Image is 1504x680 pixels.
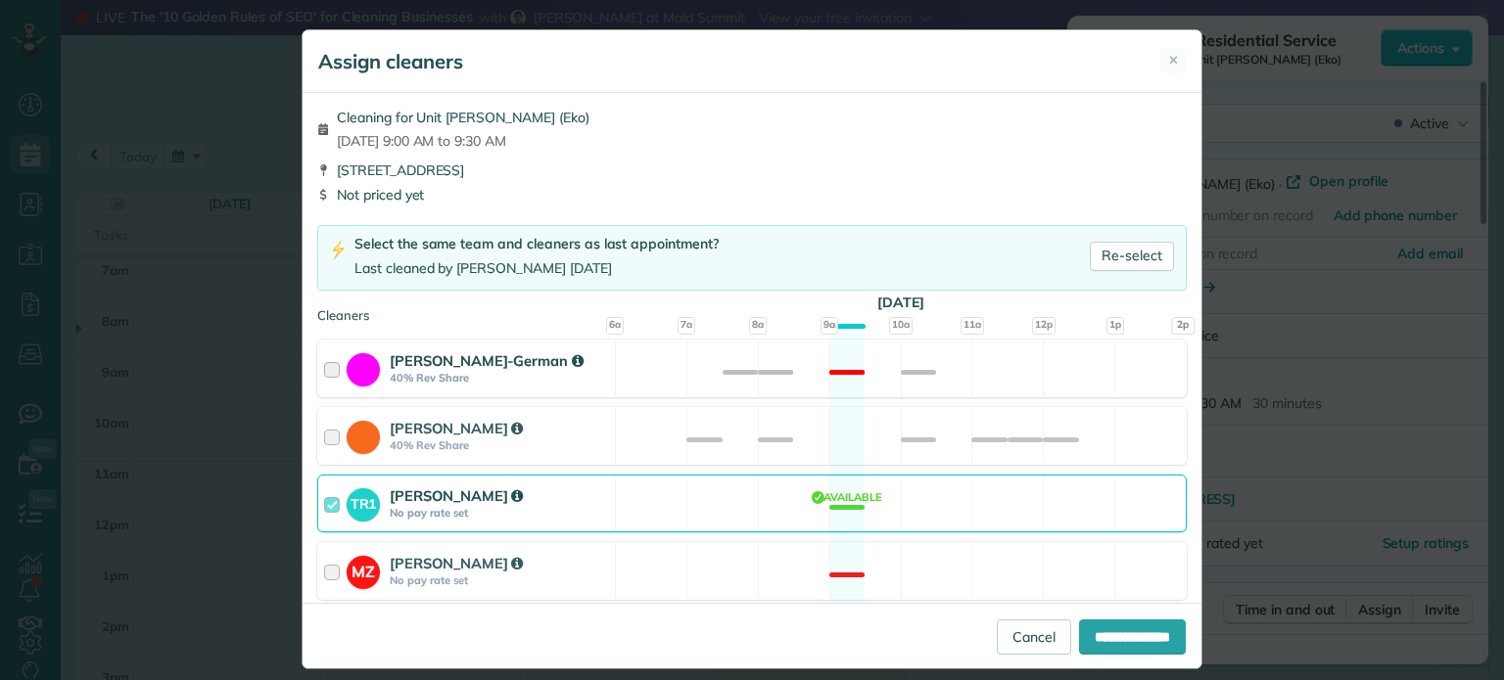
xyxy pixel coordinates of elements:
[390,573,609,587] strong: No pay rate set
[318,48,463,75] h5: Assign cleaners
[390,554,523,572] strong: [PERSON_NAME]
[337,108,589,127] span: Cleaning for Unit [PERSON_NAME] (Eko)
[347,556,380,583] strong: MZ
[390,351,584,370] strong: [PERSON_NAME]-German
[354,258,719,279] div: Last cleaned by [PERSON_NAME] [DATE]
[1090,242,1174,271] a: Re-select
[337,131,589,151] span: [DATE] 9:00 AM to 9:30 AM
[317,160,1187,180] div: [STREET_ADDRESS]
[347,488,380,515] strong: TR1
[317,185,1187,204] div: Not priced yet
[330,240,347,260] img: lightning-bolt-icon-94e5364df696ac2de96d3a42b8a9ff6ba979493684c50e6bbbcda72601fa0d29.png
[317,306,1187,312] div: Cleaners
[390,438,609,452] strong: 40% Rev Share
[997,619,1071,655] a: Cancel
[390,486,523,505] strong: [PERSON_NAME]
[390,506,609,520] strong: No pay rate set
[354,234,719,254] div: Select the same team and cleaners as last appointment?
[1168,51,1179,69] span: ✕
[390,371,609,385] strong: 40% Rev Share
[390,419,523,437] strong: [PERSON_NAME]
